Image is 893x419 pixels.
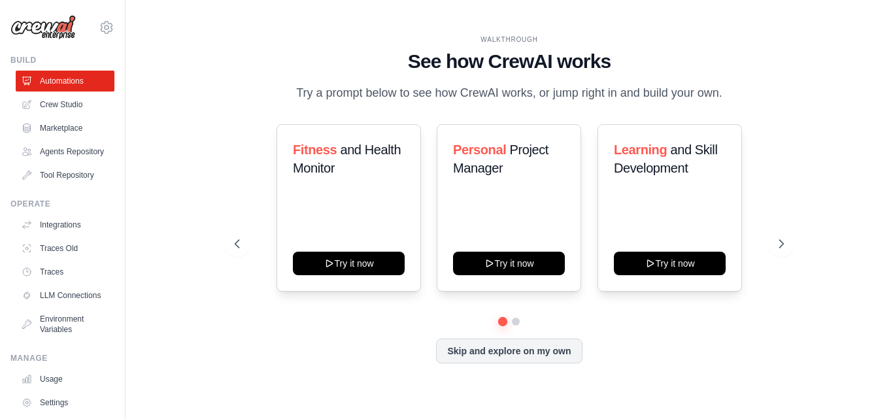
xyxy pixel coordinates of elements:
a: Settings [16,392,114,413]
a: Marketplace [16,118,114,139]
a: Integrations [16,214,114,235]
div: WALKTHROUGH [235,35,784,44]
div: Manage [10,353,114,363]
div: Build [10,55,114,65]
a: LLM Connections [16,285,114,306]
button: Try it now [614,252,726,275]
div: Operate [10,199,114,209]
p: Try a prompt below to see how CrewAI works, or jump right in and build your own. [290,84,729,103]
span: and Skill Development [614,142,717,175]
h1: See how CrewAI works [235,50,784,73]
span: and Health Monitor [293,142,401,175]
a: Environment Variables [16,309,114,340]
img: Logo [10,15,76,40]
button: Try it now [453,252,565,275]
button: Try it now [293,252,405,275]
span: Project Manager [453,142,548,175]
a: Traces [16,261,114,282]
button: Skip and explore on my own [436,339,582,363]
span: Fitness [293,142,337,157]
span: Personal [453,142,506,157]
a: Tool Repository [16,165,114,186]
a: Automations [16,71,114,92]
span: Learning [614,142,667,157]
a: Usage [16,369,114,390]
a: Traces Old [16,238,114,259]
a: Crew Studio [16,94,114,115]
a: Agents Repository [16,141,114,162]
